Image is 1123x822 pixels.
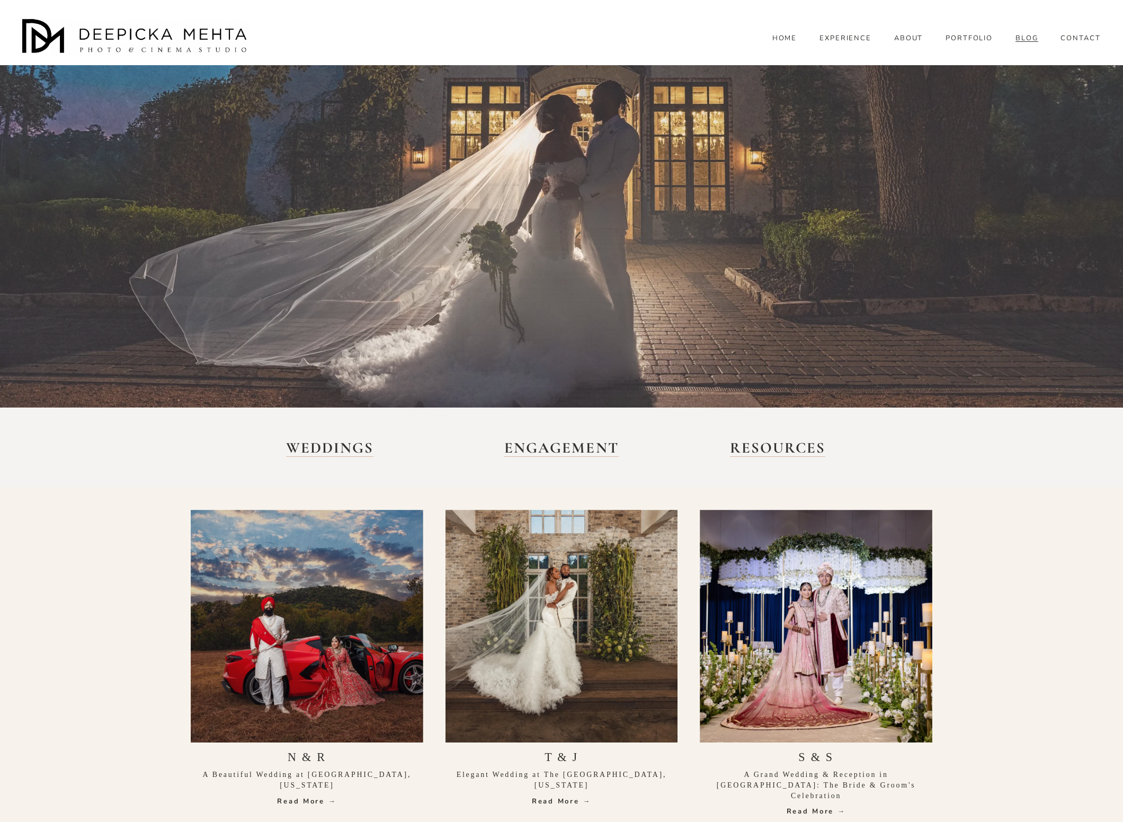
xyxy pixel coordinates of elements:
a: RESOURCES [730,439,825,457]
span: BLOG [1015,34,1038,43]
a: ABOUT [894,33,923,43]
p: A Grand Wedding & Reception in [GEOGRAPHIC_DATA]: The Bride & Groom's Celebration [700,770,932,801]
a: ENGAGEMENT [504,439,618,457]
a: S & S [798,750,833,764]
p: Elegant Wedding at The [GEOGRAPHIC_DATA], [US_STATE] [445,770,678,790]
a: PORTFOLIO [946,33,993,43]
a: HOME [772,33,797,43]
a: EXPERIENCE [819,33,872,43]
p: A Beautiful Wedding at [GEOGRAPHIC_DATA], [US_STATE] [191,770,423,790]
img: Austin Wedding Photographer - Deepicka Mehta Photography &amp; Cinematography [22,19,250,56]
a: T & J [545,750,578,764]
a: N & R [288,750,326,764]
a: Read More → [700,806,932,817]
a: Read More → [191,796,423,807]
a: folder dropdown [1015,33,1038,43]
a: Read More → [445,796,678,807]
a: CONTACT [1060,33,1101,43]
a: WEDDINGS [286,439,373,457]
